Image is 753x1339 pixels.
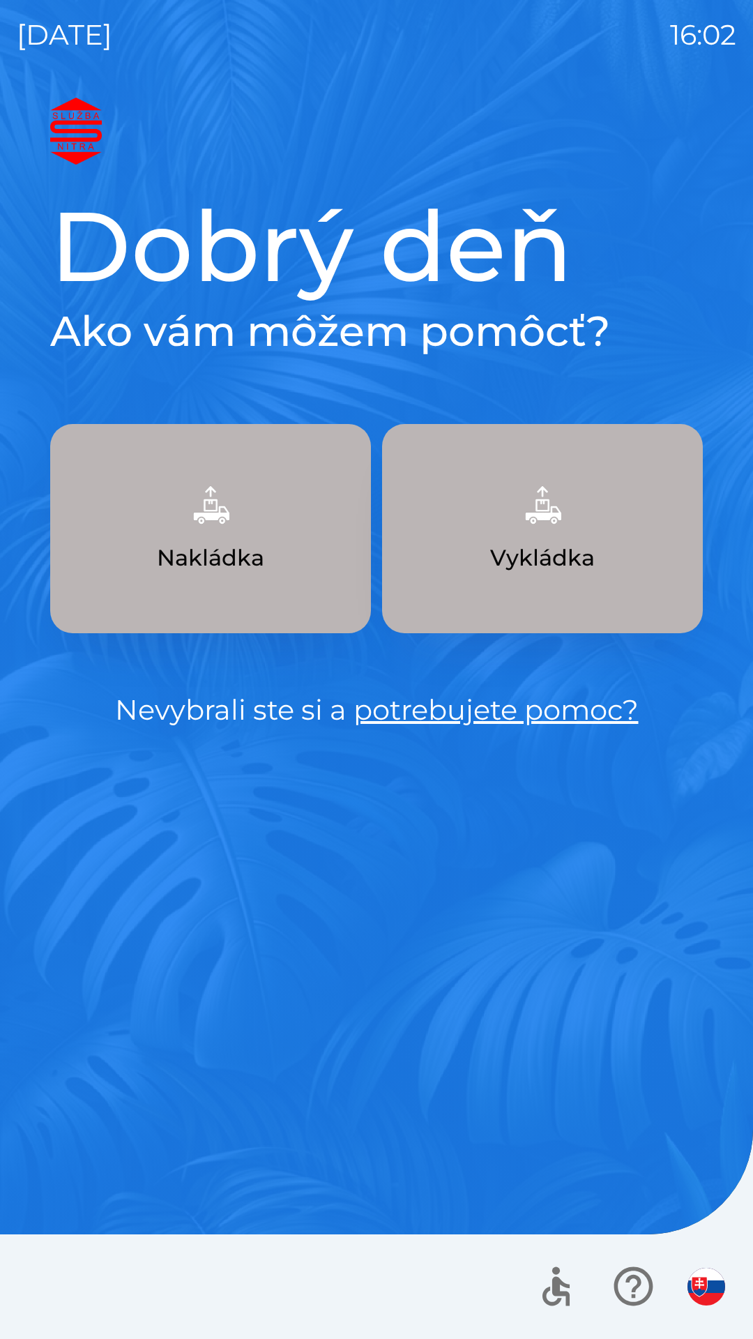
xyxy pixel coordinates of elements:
p: Nevybrali ste si a [50,689,703,731]
p: [DATE] [17,14,112,56]
a: potrebujete pomoc? [353,693,639,727]
img: 9957f61b-5a77-4cda-b04a-829d24c9f37e.png [180,474,241,536]
h1: Dobrý deň [50,187,703,305]
button: Nakládka [50,424,371,633]
button: Vykládka [382,424,703,633]
p: Vykládka [490,541,595,575]
img: 6e47bb1a-0e3d-42fb-b293-4c1d94981b35.png [512,474,573,536]
p: 16:02 [670,14,736,56]
img: Logo [50,98,703,165]
h2: Ako vám môžem pomôcť? [50,305,703,357]
p: Nakládka [157,541,264,575]
img: sk flag [687,1268,725,1306]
